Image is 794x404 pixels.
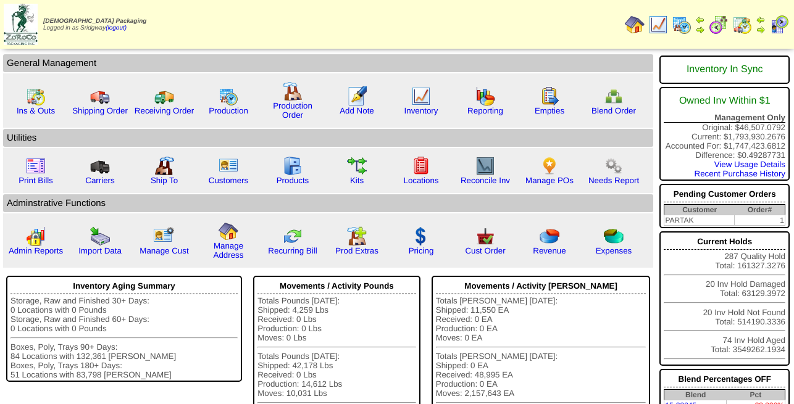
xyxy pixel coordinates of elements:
a: Manage Address [214,241,244,260]
a: (logout) [106,25,127,31]
img: home.gif [219,221,238,241]
div: Blend Percentages OFF [664,371,785,387]
img: calendarblend.gif [709,15,729,35]
a: Recurring Bill [268,246,317,255]
img: locations.gif [411,156,431,176]
img: arrowleft.gif [756,15,766,25]
a: Products [277,176,309,185]
img: workflow.gif [347,156,367,176]
td: Utilities [3,129,653,147]
a: Cust Order [465,246,505,255]
img: pie_chart2.png [604,226,624,246]
img: truck3.gif [90,156,110,176]
a: Prod Extras [335,246,378,255]
img: pie_chart.png [540,226,559,246]
img: orders.gif [347,86,367,106]
td: Adminstrative Functions [3,194,653,212]
img: calendarprod.gif [672,15,692,35]
a: Recent Purchase History [695,169,785,178]
img: calendarcustomer.gif [769,15,789,35]
th: Customer [664,205,735,215]
th: Blend [664,390,727,400]
a: Locations [403,176,438,185]
img: dollar.gif [411,226,431,246]
span: Logged in as Sridgway [43,18,146,31]
a: Inventory [404,106,438,115]
a: Empties [535,106,564,115]
img: truck2.gif [154,86,174,106]
th: Pct [727,390,785,400]
a: Production [209,106,248,115]
img: managecust.png [153,226,176,246]
a: Ins & Outs [17,106,55,115]
a: Blend Order [591,106,636,115]
a: Manage POs [525,176,574,185]
a: Customers [209,176,248,185]
div: Inventory In Sync [664,58,785,81]
td: General Management [3,54,653,72]
td: 1 [735,215,785,226]
img: network.png [604,86,624,106]
a: Needs Report [588,176,639,185]
div: Original: $46,507.0792 Current: $1,793,930.2676 Accounted For: $1,747,423.6812 Difference: $0.492... [659,87,790,181]
div: 287 Quality Hold Total: 161327.3276 20 Inv Hold Damaged Total: 63129.3972 20 Inv Hold Not Found T... [659,231,790,366]
img: factory.gif [283,81,303,101]
img: prodextras.gif [347,226,367,246]
img: arrowleft.gif [695,15,705,25]
div: Movements / Activity [PERSON_NAME] [436,278,646,294]
img: invoice2.gif [26,156,46,176]
img: reconcile.gif [283,226,303,246]
img: workorder.gif [540,86,559,106]
div: Movements / Activity Pounds [257,278,416,294]
img: workflow.png [604,156,624,176]
div: Current Holds [664,234,785,250]
a: Ship To [151,176,178,185]
img: cabinet.gif [283,156,303,176]
img: arrowright.gif [756,25,766,35]
a: Print Bills [19,176,53,185]
img: calendarinout.gif [26,86,46,106]
img: graph2.png [26,226,46,246]
a: Reporting [467,106,503,115]
a: View Usage Details [714,160,785,169]
img: home.gif [625,15,645,35]
a: Reconcile Inv [461,176,510,185]
a: Revenue [533,246,566,255]
img: customers.gif [219,156,238,176]
div: Owned Inv Within $1 [664,89,785,113]
img: po.png [540,156,559,176]
div: Management Only [664,113,785,123]
img: zoroco-logo-small.webp [4,4,38,45]
a: Expenses [596,246,632,255]
img: line_graph.gif [411,86,431,106]
a: Add Note [340,106,374,115]
img: calendarprod.gif [219,86,238,106]
a: Import Data [78,246,122,255]
a: Admin Reports [9,246,63,255]
img: factory2.gif [154,156,174,176]
a: Carriers [85,176,114,185]
a: Pricing [409,246,434,255]
th: Order# [735,205,785,215]
img: import.gif [90,226,110,246]
img: arrowright.gif [695,25,705,35]
a: Manage Cust [140,246,188,255]
td: PARTAK [664,215,735,226]
a: Production Order [273,101,312,120]
span: [DEMOGRAPHIC_DATA] Packaging [43,18,146,25]
div: Storage, Raw and Finished 30+ Days: 0 Locations with 0 Pounds Storage, Raw and Finished 60+ Days:... [10,296,238,379]
div: Pending Customer Orders [664,186,785,202]
img: truck.gif [90,86,110,106]
div: Inventory Aging Summary [10,278,238,294]
img: graph.gif [475,86,495,106]
img: cust_order.png [475,226,495,246]
img: calendarinout.gif [732,15,752,35]
img: line_graph2.gif [475,156,495,176]
a: Kits [350,176,364,185]
a: Receiving Order [135,106,194,115]
img: line_graph.gif [648,15,668,35]
a: Shipping Order [72,106,128,115]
